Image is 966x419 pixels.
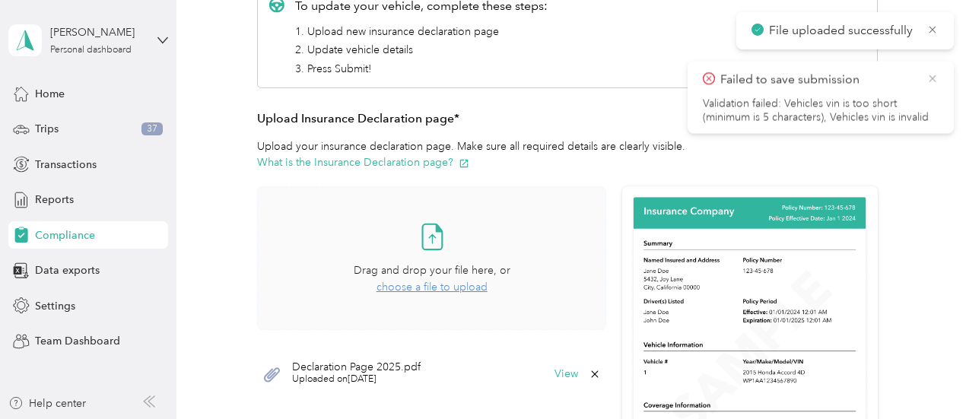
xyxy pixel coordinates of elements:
[292,373,421,386] span: Uploaded on [DATE]
[35,121,59,137] span: Trips
[257,110,878,129] h3: Upload Insurance Declaration page*
[292,362,421,373] span: Declaration Page 2025.pdf
[35,86,65,102] span: Home
[35,227,95,243] span: Compliance
[258,187,605,329] span: Drag and drop your file here, orchoose a file to upload
[141,122,163,136] span: 37
[295,24,548,40] li: 1. Upload new insurance declaration page
[295,42,548,58] li: 2. Update vehicle details
[769,21,916,40] p: File uploaded successfully
[295,61,548,77] li: 3. Press Submit!
[554,369,578,379] button: View
[881,334,966,419] iframe: Everlance-gr Chat Button Frame
[35,333,120,349] span: Team Dashboard
[8,395,86,411] button: Help center
[257,154,469,170] button: What is the Insurance Declaration page?
[354,264,510,277] span: Drag and drop your file here, or
[35,157,97,173] span: Transactions
[703,97,939,125] li: Validation failed: Vehicles vin is too short (minimum is 5 characters), Vehicles vin is invalid
[257,138,878,170] p: Upload your insurance declaration page. Make sure all required details are clearly visible.
[35,298,75,314] span: Settings
[50,24,145,40] div: [PERSON_NAME]
[50,46,132,55] div: Personal dashboard
[35,262,100,278] span: Data exports
[35,192,74,208] span: Reports
[377,281,488,294] span: choose a file to upload
[720,71,915,90] p: Failed to save submission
